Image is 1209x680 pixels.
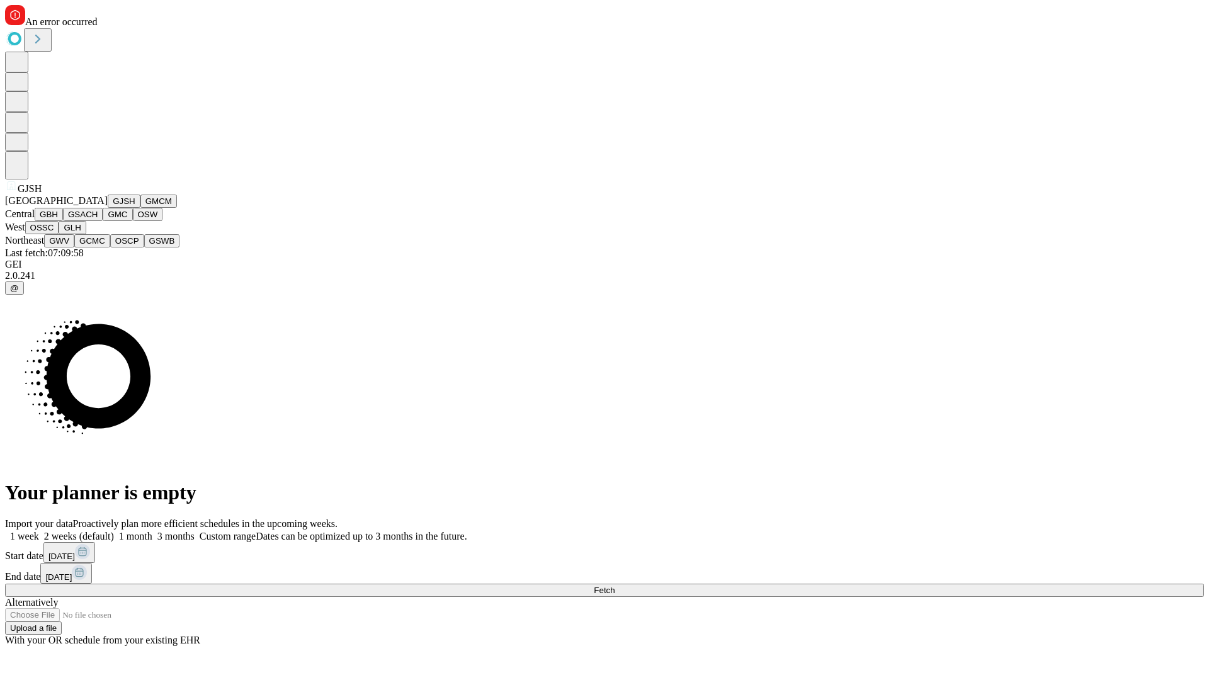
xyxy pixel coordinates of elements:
button: GSACH [63,208,103,221]
span: Last fetch: 07:09:58 [5,247,84,258]
div: End date [5,563,1204,584]
span: 1 month [119,531,152,541]
span: GJSH [18,183,42,194]
span: Custom range [200,531,256,541]
span: 1 week [10,531,39,541]
button: @ [5,281,24,295]
span: Import your data [5,518,73,529]
button: OSW [133,208,163,221]
button: GLH [59,221,86,234]
div: Start date [5,542,1204,563]
button: [DATE] [40,563,92,584]
span: Alternatively [5,597,58,608]
span: [GEOGRAPHIC_DATA] [5,195,108,206]
span: 2 weeks (default) [44,531,114,541]
button: [DATE] [43,542,95,563]
span: @ [10,283,19,293]
span: Dates can be optimized up to 3 months in the future. [256,531,467,541]
button: GWV [44,234,74,247]
button: GBH [35,208,63,221]
div: GEI [5,259,1204,270]
span: With your OR schedule from your existing EHR [5,635,200,645]
span: [DATE] [48,552,75,561]
span: [DATE] [45,572,72,582]
span: Fetch [594,586,615,595]
span: Northeast [5,235,44,246]
button: Upload a file [5,621,62,635]
button: GMCM [140,195,177,208]
button: GJSH [108,195,140,208]
span: 3 months [157,531,195,541]
button: GMC [103,208,132,221]
h1: Your planner is empty [5,481,1204,504]
span: Proactively plan more efficient schedules in the upcoming weeks. [73,518,338,529]
button: Fetch [5,584,1204,597]
button: OSSC [25,221,59,234]
button: GCMC [74,234,110,247]
span: An error occurred [25,16,98,27]
div: 2.0.241 [5,270,1204,281]
button: OSCP [110,234,144,247]
button: GSWB [144,234,180,247]
span: Central [5,208,35,219]
span: West [5,222,25,232]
